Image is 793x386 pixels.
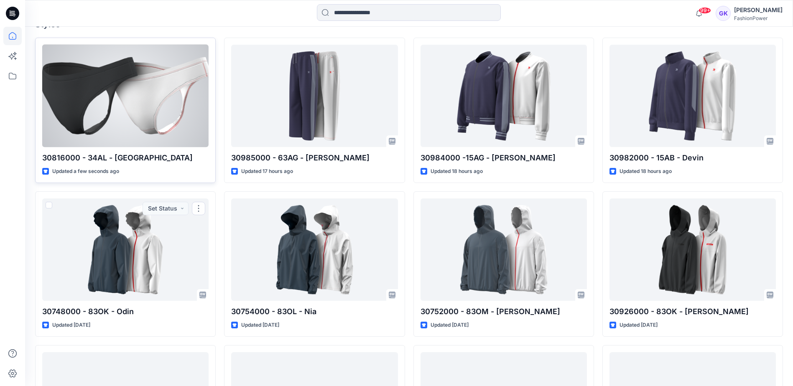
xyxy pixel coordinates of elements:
p: 30816000 - 34AL - [GEOGRAPHIC_DATA] [42,152,209,164]
div: GK [716,6,731,21]
p: Updated 17 hours ago [241,167,293,176]
p: 30926000 - 83OK - [PERSON_NAME] [609,306,776,317]
p: Updated [DATE] [241,321,279,330]
p: 30984000 -15AG - [PERSON_NAME] [421,152,587,164]
p: 30752000 - 83OM - [PERSON_NAME] [421,306,587,317]
p: Updated [DATE] [620,321,658,330]
div: [PERSON_NAME] [734,5,783,15]
p: Updated 18 hours ago [431,167,483,176]
p: 30985000 - 63AG - [PERSON_NAME] [231,152,398,164]
p: Updated [DATE] [52,321,90,330]
p: 30754000 - 83OL - Nia [231,306,398,317]
a: 30926000 - 83OK - Odell [609,198,776,301]
p: 30748000 - 83OK - Odin [42,306,209,317]
a: 30982000 - 15AB - Devin [609,45,776,147]
p: Updated a few seconds ago [52,167,119,176]
a: 30748000 - 83OK - Odin [42,198,209,301]
a: 30985000 - 63AG - Dana [231,45,398,147]
div: FashionPower [734,15,783,21]
a: 30984000 -15AG - Dana [421,45,587,147]
a: 30816000 - 34AL - Tessa [42,45,209,147]
p: 30982000 - 15AB - Devin [609,152,776,164]
p: Updated 18 hours ago [620,167,672,176]
a: 30752000 - 83OM - Neil [421,198,587,301]
span: 99+ [699,7,711,14]
p: Updated [DATE] [431,321,469,330]
a: 30754000 - 83OL - Nia [231,198,398,301]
